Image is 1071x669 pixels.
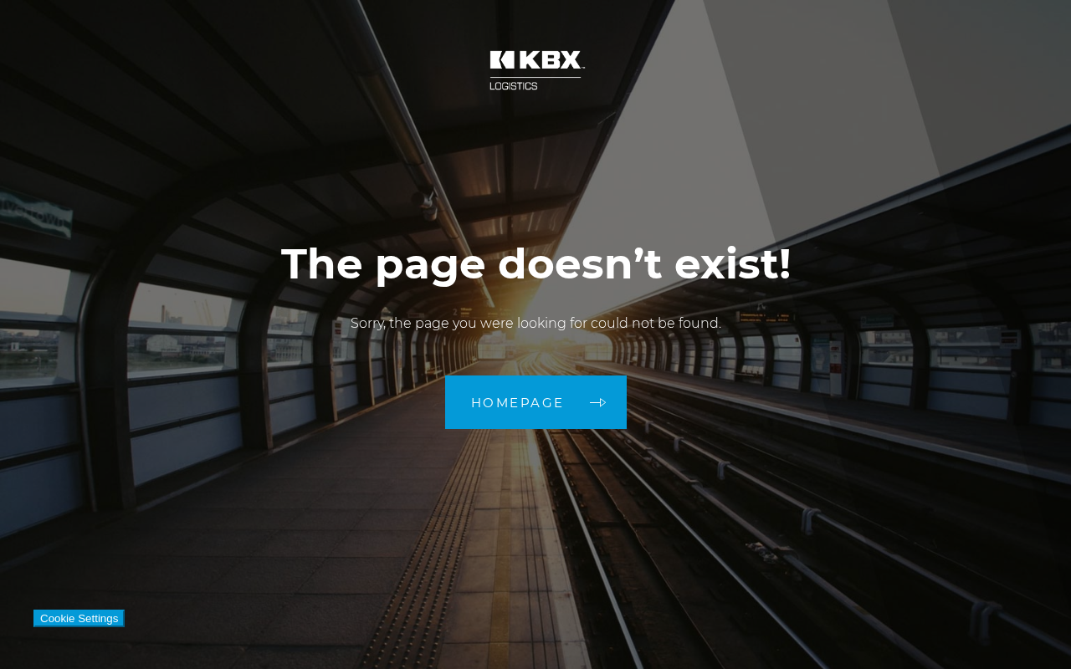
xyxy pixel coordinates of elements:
[33,610,125,627] button: Cookie Settings
[445,375,627,429] a: Homepage arrow arrow
[471,396,565,409] span: Homepage
[281,314,791,334] p: Sorry, the page you were looking for could not be found.
[987,589,1071,669] iframe: Chat Widget
[473,33,598,107] img: kbx logo
[281,240,791,289] h1: The page doesn’t exist!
